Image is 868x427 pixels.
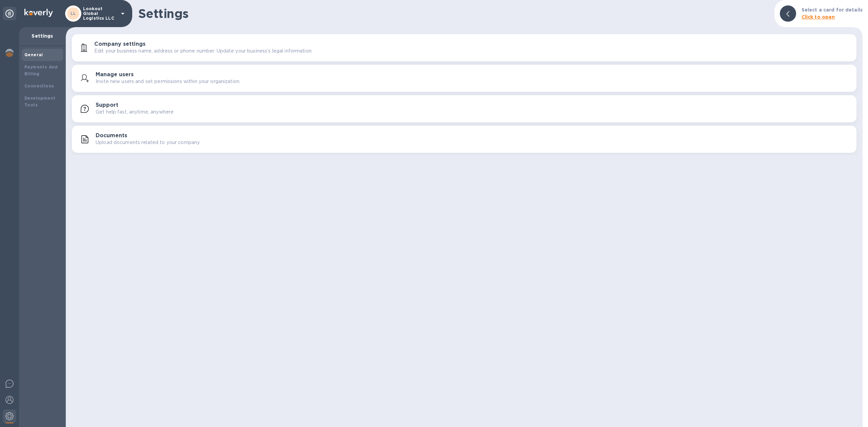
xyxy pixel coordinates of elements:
button: DocumentsUpload documents related to your company. [72,126,856,153]
p: Settings [24,33,60,39]
p: Edit your business name, address or phone number. Update your business's legal information. [94,47,313,55]
p: Upload documents related to your company. [96,139,200,146]
p: Invite new users and set permissions within your organization. [96,78,240,85]
h1: Settings [138,6,769,21]
b: General [24,52,43,57]
h3: Manage users [96,72,134,78]
button: Manage usersInvite new users and set permissions within your organization. [72,65,856,92]
button: SupportGet help fast, anytime, anywhere [72,95,856,122]
h3: Company settings [94,41,145,47]
button: Company settingsEdit your business name, address or phone number. Update your business's legal in... [72,34,856,61]
b: LL [71,11,76,16]
div: Unpin categories [3,7,16,20]
p: Lookout Global Logistics LLC [83,6,117,21]
b: Development Tools [24,96,55,107]
b: Payments And Billing [24,64,58,76]
img: Logo [24,9,53,17]
b: Select a card for details [802,7,863,13]
h3: Documents [96,133,127,139]
h3: Support [96,102,118,108]
b: Connections [24,83,54,88]
b: Click to open [802,14,835,20]
p: Get help fast, anytime, anywhere [96,108,174,116]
